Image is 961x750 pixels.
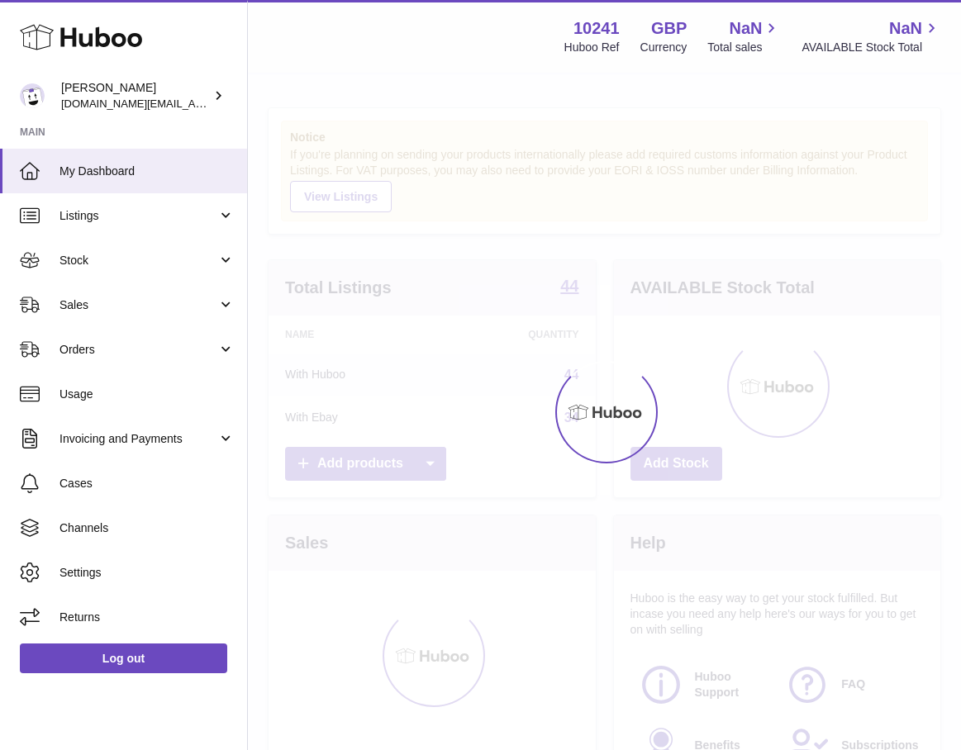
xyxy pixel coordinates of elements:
span: NaN [729,17,762,40]
span: Stock [59,253,217,268]
span: Cases [59,476,235,491]
div: Huboo Ref [564,40,620,55]
span: Listings [59,208,217,224]
div: [PERSON_NAME] [61,80,210,112]
a: Log out [20,643,227,673]
span: Usage [59,387,235,402]
span: AVAILABLE Stock Total [802,40,941,55]
span: [DOMAIN_NAME][EMAIL_ADDRESS][DOMAIN_NAME] [61,97,329,110]
span: Settings [59,565,235,581]
span: Orders [59,342,217,358]
a: NaN AVAILABLE Stock Total [802,17,941,55]
img: londonaquatics.online@gmail.com [20,83,45,108]
span: Sales [59,297,217,313]
strong: GBP [651,17,687,40]
span: Total sales [707,40,781,55]
a: NaN Total sales [707,17,781,55]
div: Currency [640,40,687,55]
strong: 10241 [573,17,620,40]
span: My Dashboard [59,164,235,179]
span: Invoicing and Payments [59,431,217,447]
span: Channels [59,520,235,536]
span: Returns [59,610,235,625]
span: NaN [889,17,922,40]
